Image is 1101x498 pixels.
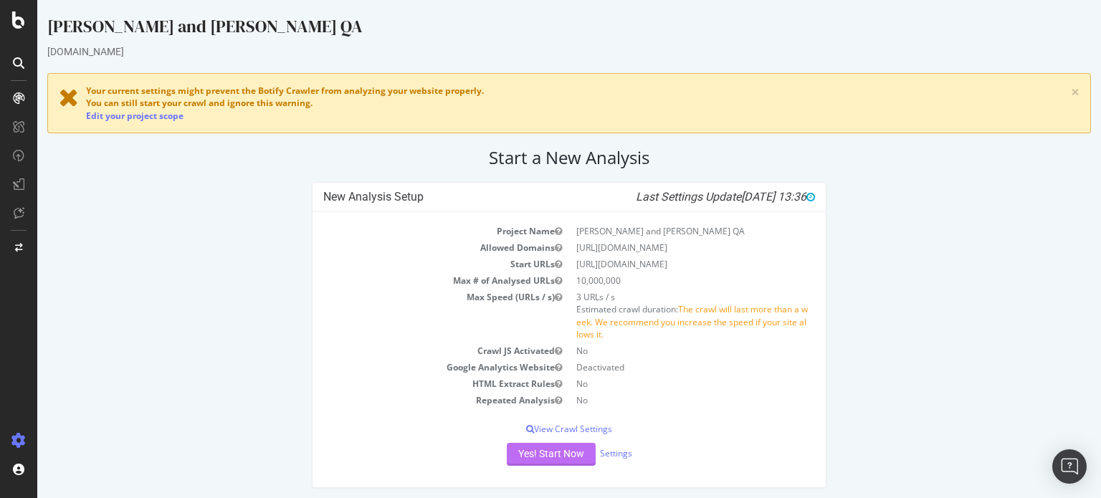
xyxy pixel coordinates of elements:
[532,272,778,289] td: 10,000,000
[470,443,558,466] button: Yes! Start Now
[286,272,532,289] td: Max # of Analysed URLs
[539,303,771,340] span: The crawl will last more than a week. We recommend you increase the speed if your site allows it.
[49,97,275,109] span: You can still start your crawl and ignore this warning.
[286,256,532,272] td: Start URLs
[532,256,778,272] td: [URL][DOMAIN_NAME]
[563,447,595,459] a: Settings
[286,289,532,343] td: Max Speed (URLs / s)
[532,223,778,239] td: [PERSON_NAME] and [PERSON_NAME] QA
[286,423,778,435] p: View Crawl Settings
[286,239,532,256] td: Allowed Domains
[286,190,778,204] h4: New Analysis Setup
[1034,85,1042,100] a: ×
[532,392,778,408] td: No
[286,223,532,239] td: Project Name
[10,148,1054,168] h2: Start a New Analysis
[532,359,778,375] td: Deactivated
[286,343,532,359] td: Crawl JS Activated
[599,190,778,204] i: Last Settings Update
[532,239,778,256] td: [URL][DOMAIN_NAME]
[286,392,532,408] td: Repeated Analysis
[10,44,1054,59] div: [DOMAIN_NAME]
[532,289,778,343] td: 3 URLs / s Estimated crawl duration:
[286,359,532,375] td: Google Analytics Website
[1052,449,1087,484] div: Open Intercom Messenger
[49,85,447,97] span: Your current settings might prevent the Botify Crawler from analyzing your website properly.
[49,110,146,122] a: Edit your project scope
[704,190,778,203] span: [DATE] 13:36
[286,375,532,392] td: HTML Extract Rules
[532,343,778,359] td: No
[10,14,1054,44] div: [PERSON_NAME] and [PERSON_NAME] QA
[532,375,778,392] td: No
